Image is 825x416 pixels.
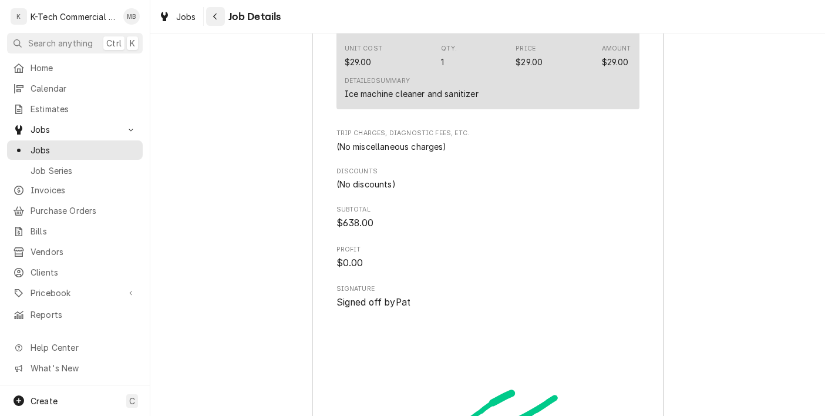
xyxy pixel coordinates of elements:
[11,8,27,25] div: K
[336,129,639,138] span: Trip Charges, Diagnostic Fees, etc.
[31,396,58,406] span: Create
[31,165,137,177] span: Job Series
[345,76,410,86] div: Detailed Summary
[7,222,143,241] a: Bills
[336,245,639,270] div: Profit
[31,144,137,156] span: Jobs
[31,308,137,321] span: Reports
[31,341,136,354] span: Help Center
[345,56,372,68] div: Cost
[602,44,631,53] div: Amount
[7,338,143,357] a: Go to Help Center
[336,205,639,230] div: Subtotal
[7,358,143,378] a: Go to What's New
[31,82,137,95] span: Calendar
[7,263,143,282] a: Clients
[7,180,143,200] a: Invoices
[31,62,137,74] span: Home
[336,167,639,190] div: Discounts
[7,283,143,303] a: Go to Pricebook
[336,216,639,230] span: Subtotal
[31,123,119,136] span: Jobs
[106,37,122,49] span: Ctrl
[28,37,93,49] span: Search anything
[336,140,639,153] div: Trip Charges, Diagnostic Fees, etc. List
[336,296,639,310] span: Signed Off By
[7,58,143,78] a: Home
[602,44,631,68] div: Amount
[206,7,225,26] button: Navigate back
[7,305,143,324] a: Reports
[345,44,382,53] div: Unit Cost
[123,8,140,25] div: MB
[602,56,629,68] div: Amount
[31,287,119,299] span: Pricebook
[154,7,201,26] a: Jobs
[7,242,143,261] a: Vendors
[336,167,639,176] span: Discounts
[31,246,137,258] span: Vendors
[129,395,135,407] span: C
[7,120,143,139] a: Go to Jobs
[345,88,479,100] div: Ice machine cleaner and sanitizer
[31,225,137,237] span: Bills
[31,103,137,115] span: Estimates
[336,178,639,190] div: Discounts List
[441,44,457,53] div: Qty.
[336,245,639,254] span: Profit
[345,44,382,68] div: Cost
[516,44,543,68] div: Price
[441,56,444,68] div: Quantity
[31,204,137,217] span: Purchase Orders
[516,56,543,68] div: Price
[7,140,143,160] a: Jobs
[336,284,639,294] span: Signature
[31,362,136,374] span: What's New
[31,11,117,23] div: K-Tech Commercial Kitchen Repair & Maintenance
[336,257,363,269] span: $0.00
[336,217,374,229] span: $638.00
[7,201,143,220] a: Purchase Orders
[123,8,140,25] div: Mehdi Bazidane's Avatar
[336,205,639,214] span: Subtotal
[7,33,143,53] button: Search anythingCtrlK
[336,129,639,152] div: Trip Charges, Diagnostic Fees, etc.
[176,11,196,23] span: Jobs
[225,9,281,25] span: Job Details
[516,44,536,53] div: Price
[130,37,135,49] span: K
[7,79,143,98] a: Calendar
[31,184,137,196] span: Invoices
[7,161,143,180] a: Job Series
[7,99,143,119] a: Estimates
[336,256,639,270] span: Profit
[31,266,137,279] span: Clients
[441,44,457,68] div: Quantity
